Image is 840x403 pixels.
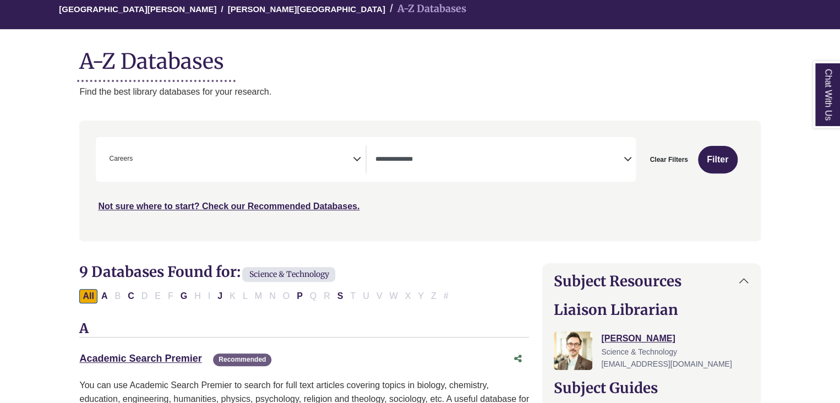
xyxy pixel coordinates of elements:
[79,40,760,74] h1: A-Z Databases
[79,263,240,281] span: 9 Databases Found for:
[79,289,97,303] button: All
[98,289,111,303] button: Filter Results A
[334,289,347,303] button: Filter Results S
[98,201,359,211] a: Not sure where to start? Check our Recommended Databases.
[109,154,133,164] span: Careers
[135,156,140,165] textarea: Search
[228,3,385,14] a: [PERSON_NAME][GEOGRAPHIC_DATA]
[79,121,760,241] nav: Search filters
[293,289,306,303] button: Filter Results P
[105,154,133,164] li: Careers
[385,1,466,17] li: A-Z Databases
[698,146,738,173] button: Submit for Search Results
[601,347,677,356] span: Science & Technology
[543,264,760,298] button: Subject Resources
[507,348,529,369] button: Share this database
[554,301,749,318] h2: Liaison Librarian
[554,379,749,396] h2: Subject Guides
[375,156,623,165] textarea: Search
[214,289,226,303] button: Filter Results J
[242,267,335,282] span: Science & Technology
[213,353,271,366] span: Recommended
[601,360,732,368] span: [EMAIL_ADDRESS][DOMAIN_NAME]
[642,146,695,173] button: Clear Filters
[177,289,190,303] button: Filter Results G
[79,85,760,99] p: Find the best library databases for your research.
[79,291,452,300] div: Alpha-list to filter by first letter of database name
[124,289,138,303] button: Filter Results C
[554,331,592,370] img: Greg Rosauer
[79,353,201,364] a: Academic Search Premier
[59,3,216,14] a: [GEOGRAPHIC_DATA][PERSON_NAME]
[79,321,529,337] h3: A
[601,334,675,343] a: [PERSON_NAME]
